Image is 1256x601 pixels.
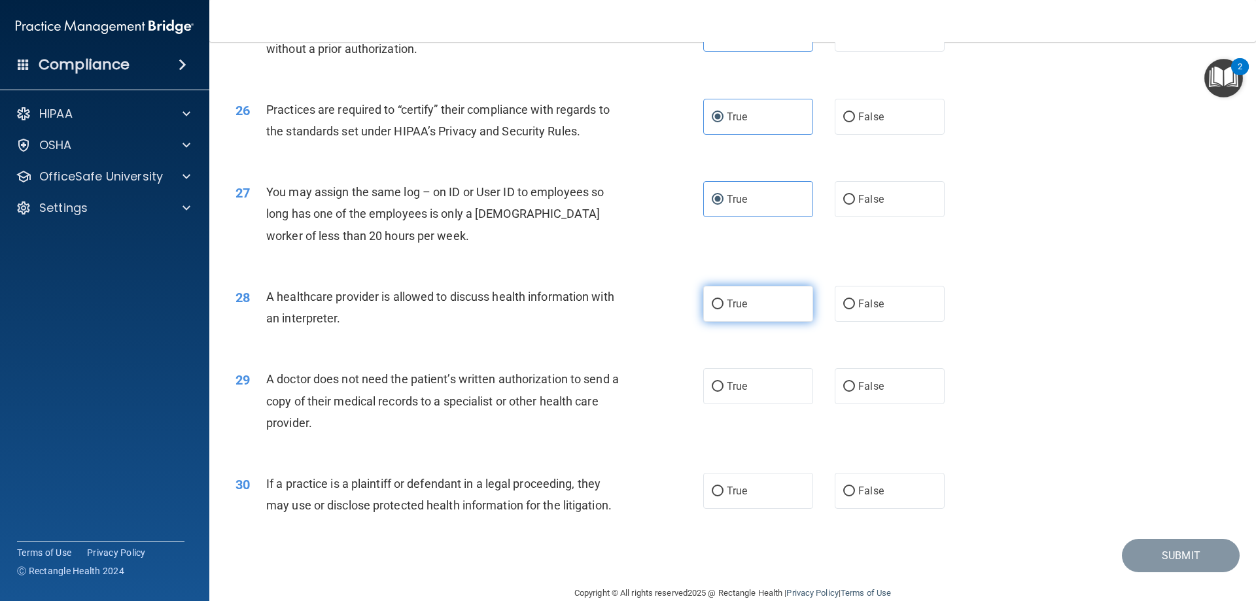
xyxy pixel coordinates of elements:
[16,169,190,184] a: OfficeSafe University
[17,546,71,559] a: Terms of Use
[235,103,250,118] span: 26
[39,200,88,216] p: Settings
[39,137,72,153] p: OSHA
[712,195,724,205] input: True
[786,588,838,598] a: Privacy Policy
[1238,67,1242,84] div: 2
[843,195,855,205] input: False
[841,588,891,598] a: Terms of Use
[39,56,130,74] h4: Compliance
[843,382,855,392] input: False
[266,185,604,242] span: You may assign the same log – on ID or User ID to employees so long has one of the employees is o...
[843,300,855,309] input: False
[266,372,619,429] span: A doctor does not need the patient’s written authorization to send a copy of their medical record...
[235,185,250,201] span: 27
[727,111,747,123] span: True
[843,487,855,496] input: False
[16,106,190,122] a: HIPAA
[712,382,724,392] input: True
[39,106,73,122] p: HIPAA
[17,564,124,577] span: Ⓒ Rectangle Health 2024
[235,477,250,492] span: 30
[235,372,250,388] span: 29
[858,193,884,205] span: False
[1204,59,1243,97] button: Open Resource Center, 2 new notifications
[16,14,194,40] img: PMB logo
[712,487,724,496] input: True
[712,300,724,309] input: True
[727,485,747,497] span: True
[16,137,190,153] a: OSHA
[858,380,884,392] span: False
[858,485,884,497] span: False
[16,200,190,216] a: Settings
[39,169,163,184] p: OfficeSafe University
[235,290,250,305] span: 28
[1122,539,1240,572] button: Submit
[727,193,747,205] span: True
[843,112,855,122] input: False
[266,477,612,512] span: If a practice is a plaintiff or defendant in a legal proceeding, they may use or disclose protect...
[266,290,614,325] span: A healthcare provider is allowed to discuss health information with an interpreter.
[727,298,747,310] span: True
[858,111,884,123] span: False
[266,103,610,138] span: Practices are required to “certify” their compliance with regards to the standards set under HIPA...
[858,298,884,310] span: False
[266,20,612,55] span: Appointment reminders are allowed under the HIPAA Privacy Rule without a prior authorization.
[87,546,146,559] a: Privacy Policy
[712,112,724,122] input: True
[727,380,747,392] span: True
